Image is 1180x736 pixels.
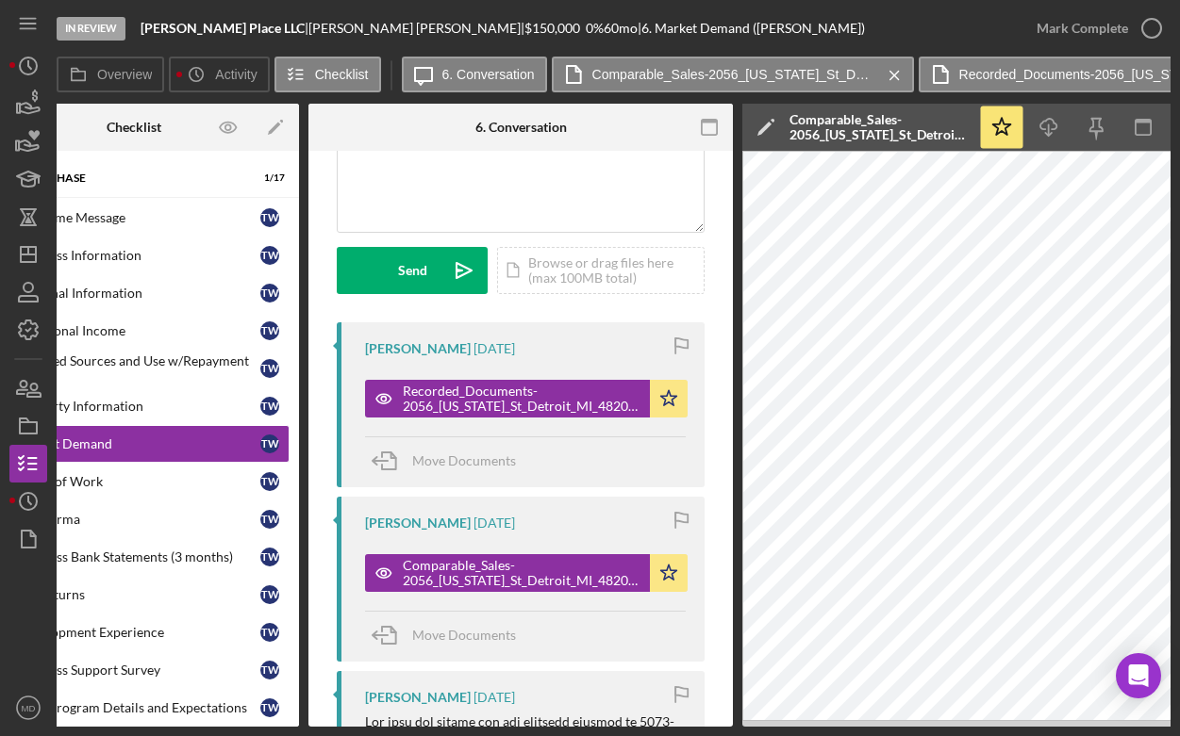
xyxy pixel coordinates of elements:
div: Business Bank Statements (3 months) [17,549,260,564]
div: T W [260,623,279,642]
b: [PERSON_NAME] Place LLC [141,20,305,36]
label: Overview [97,67,152,82]
span: $150,000 [524,20,580,36]
button: 6. Conversation [402,57,547,92]
text: MD [22,703,36,713]
button: Checklist [274,57,381,92]
div: Recorded_Documents-2056_[US_STATE]_St_Detroit_MI_48206-2686_2025_3501.pdf [403,384,640,414]
time: 2025-08-10 00:00 [474,341,515,356]
div: Scope of Work [17,474,260,489]
div: Open Intercom Messenger [1116,653,1161,698]
div: Pro Forma [17,512,260,527]
div: T W [260,661,279,679]
div: Mark Complete [1037,9,1128,47]
div: T W [260,472,279,491]
div: T W [260,359,279,378]
button: Activity [169,57,269,92]
div: T W [260,510,279,529]
div: Personal Information [17,286,260,301]
div: 60 mo [604,21,638,36]
div: Property Information [17,399,260,414]
time: 2025-08-09 23:57 [474,515,515,531]
div: Business Support Survey [17,662,260,678]
div: 6. Conversation [475,120,567,135]
div: | [141,21,308,36]
button: Recorded_Documents-2056_[US_STATE]_St_Detroit_MI_48206-2686_2025_3501.pdf [365,380,688,417]
div: Welcome Message [17,210,260,225]
div: T W [260,434,279,453]
div: In Review [57,17,125,41]
div: Detailed Sources and Use w/Repayment Plan [17,353,260,384]
div: Send [398,247,427,294]
div: Comparable_Sales-2056_[US_STATE]_St_Detroit_MI_48206-2686.pdf [789,112,969,142]
div: 1 / 17 [251,172,285,184]
button: Send [337,247,488,294]
button: Overview [57,57,164,92]
div: Development Experience [17,625,260,640]
button: MD [9,689,47,727]
span: Move Documents [412,627,516,643]
div: T W [260,246,279,265]
span: Move Documents [412,452,516,468]
div: Comparable_Sales-2056_[US_STATE]_St_Detroit_MI_48206-2686.pdf [403,558,640,588]
button: Move Documents [365,437,535,484]
div: | 6. Market Demand ([PERSON_NAME]) [638,21,865,36]
div: [PERSON_NAME] [365,515,471,531]
button: Mark Complete [1018,9,1171,47]
label: Checklist [315,67,369,82]
div: [PERSON_NAME] [365,690,471,705]
div: T W [260,585,279,604]
div: T W [260,208,279,227]
div: Additional Income [17,323,260,338]
button: Comparable_Sales-2056_[US_STATE]_St_Detroit_MI_48206-2686.pdf [552,57,914,92]
time: 2025-08-09 23:52 [474,690,515,705]
div: [PERSON_NAME] [365,341,471,356]
div: T W [260,284,279,303]
label: Comparable_Sales-2056_[US_STATE]_St_Detroit_MI_48206-2686.pdf [592,67,875,82]
div: T W [260,321,279,340]
div: Tax Returns [17,587,260,602]
label: 6. Conversation [442,67,535,82]
div: Checklist [107,120,161,135]
div: Intake Phase [7,172,238,184]
label: Activity [215,67,257,82]
button: Comparable_Sales-2056_[US_STATE]_St_Detroit_MI_48206-2686.pdf [365,554,688,592]
div: Market Demand [17,436,260,451]
div: [PERSON_NAME] [PERSON_NAME] | [308,21,524,36]
div: Loan Program Details and Expectations [17,700,260,715]
div: T W [260,397,279,416]
div: Business Information [17,248,260,263]
button: Move Documents [365,612,535,659]
div: T W [260,698,279,717]
div: T W [260,548,279,566]
div: 0 % [586,21,604,36]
